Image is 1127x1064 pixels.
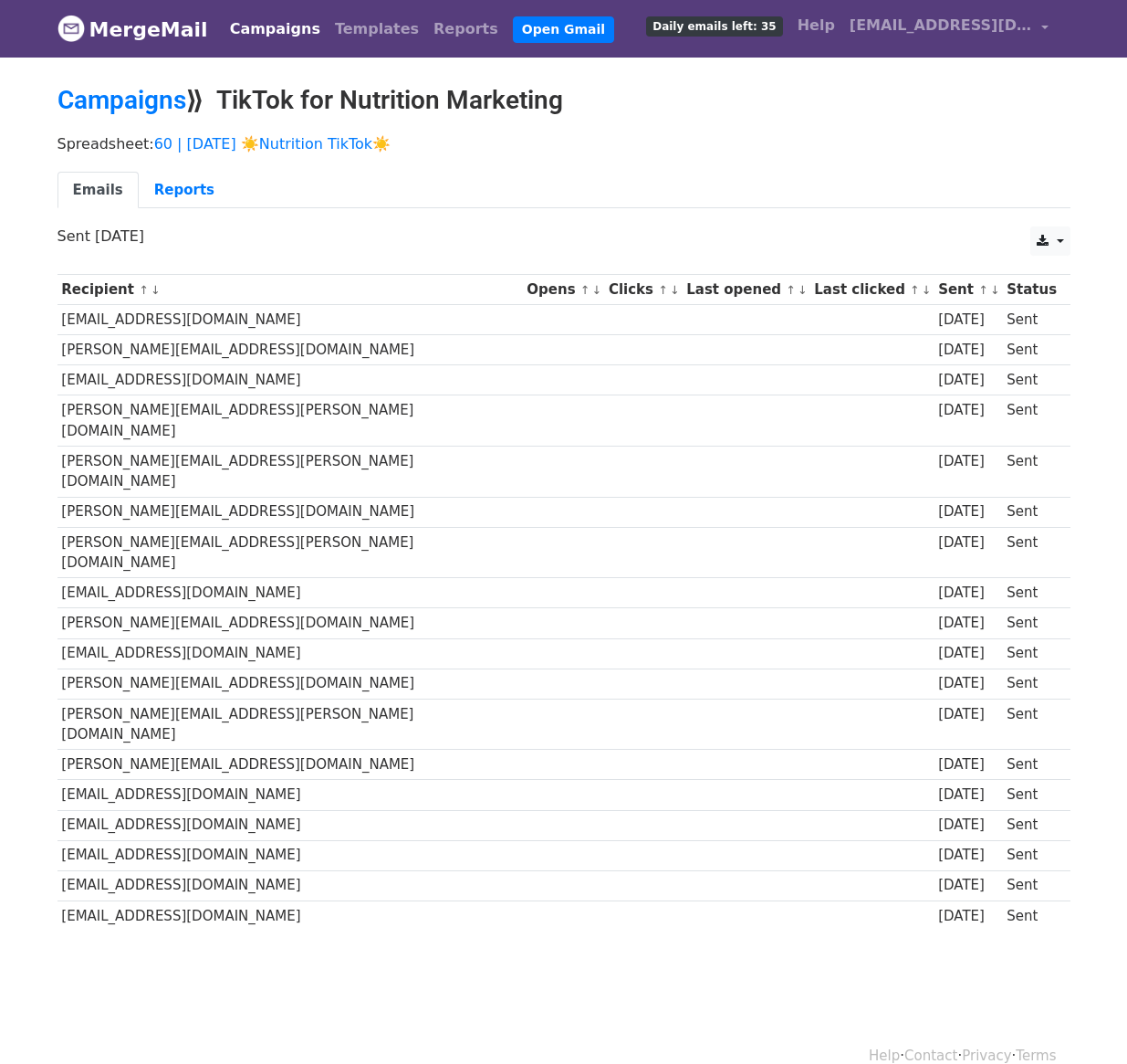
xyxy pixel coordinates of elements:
[1002,275,1060,305] th: Status
[151,283,161,297] a: ↓
[57,395,523,447] td: [PERSON_NAME][EMAIL_ADDRESS][PERSON_NAME][DOMAIN_NAME]
[57,85,1070,116] h2: ⟫ TikTok for Nutrition Marketing
[57,497,523,527] td: [PERSON_NAME][EMAIL_ADDRESS][DOMAIN_NAME]
[57,172,139,209] a: Emails
[1002,780,1060,810] td: Sent
[938,340,998,361] div: [DATE]
[1002,395,1060,447] td: Sent
[1002,901,1060,931] td: Sent
[658,283,668,297] a: ↑
[1002,638,1060,669] td: Sent
[592,283,602,297] a: ↓
[938,501,998,522] div: [DATE]
[670,283,680,297] a: ↓
[580,283,590,297] a: ↑
[869,1048,900,1064] a: Help
[57,870,523,901] td: [EMAIL_ADDRESS][DOMAIN_NAME]
[938,673,998,694] div: [DATE]
[990,283,1000,297] a: ↓
[57,527,523,578] td: [PERSON_NAME][EMAIL_ADDRESS][PERSON_NAME][DOMAIN_NAME]
[513,16,614,43] a: Open Gmail
[639,7,789,44] a: Daily emails left: 35
[938,451,998,472] div: [DATE]
[810,275,934,305] th: Last clicked
[938,613,998,634] div: [DATE]
[1002,365,1060,395] td: Sent
[57,780,523,810] td: [EMAIL_ADDRESS][DOMAIN_NAME]
[57,608,523,638] td: [PERSON_NAME][EMAIL_ADDRESS][DOMAIN_NAME]
[1002,305,1060,335] td: Sent
[1002,669,1060,699] td: Sent
[938,785,998,806] div: [DATE]
[57,85,186,115] a: Campaigns
[938,643,998,664] div: [DATE]
[1016,1048,1056,1064] a: Terms
[1002,447,1060,498] td: Sent
[1002,497,1060,527] td: Sent
[1036,976,1127,1064] iframe: Chat Widget
[938,583,998,604] div: [DATE]
[922,283,932,297] a: ↓
[978,283,988,297] a: ↑
[1002,699,1060,750] td: Sent
[786,283,796,297] a: ↑
[57,447,523,498] td: [PERSON_NAME][EMAIL_ADDRESS][PERSON_NAME][DOMAIN_NAME]
[223,11,328,47] a: Campaigns
[938,875,998,896] div: [DATE]
[154,135,391,153] a: 60 | [DATE] ☀️Nutrition TikTok☀️
[842,7,1056,50] a: [EMAIL_ADDRESS][DOMAIN_NAME]
[57,810,523,840] td: [EMAIL_ADDRESS][DOMAIN_NAME]
[1002,810,1060,840] td: Sent
[57,305,523,335] td: [EMAIL_ADDRESS][DOMAIN_NAME]
[798,283,808,297] a: ↓
[1002,578,1060,608] td: Sent
[682,275,809,305] th: Last opened
[904,1048,957,1064] a: Contact
[938,370,998,391] div: [DATE]
[1002,840,1060,870] td: Sent
[57,10,208,48] a: MergeMail
[57,226,1070,246] p: Sent [DATE]
[57,638,523,669] td: [EMAIL_ADDRESS][DOMAIN_NAME]
[328,11,426,47] a: Templates
[938,906,998,927] div: [DATE]
[57,699,523,750] td: [PERSON_NAME][EMAIL_ADDRESS][PERSON_NAME][DOMAIN_NAME]
[57,134,1070,153] p: Spreadsheet:
[57,275,523,305] th: Recipient
[646,16,782,37] span: Daily emails left: 35
[1002,750,1060,780] td: Sent
[57,669,523,699] td: [PERSON_NAME][EMAIL_ADDRESS][DOMAIN_NAME]
[1002,527,1060,578] td: Sent
[938,400,998,421] div: [DATE]
[426,11,506,47] a: Reports
[57,578,523,608] td: [EMAIL_ADDRESS][DOMAIN_NAME]
[57,15,85,42] img: MergeMail logo
[1002,870,1060,901] td: Sent
[934,275,1002,305] th: Sent
[790,7,842,44] a: Help
[57,840,523,870] td: [EMAIL_ADDRESS][DOMAIN_NAME]
[523,275,605,305] th: Opens
[962,1048,1011,1064] a: Privacy
[938,532,998,553] div: [DATE]
[604,275,682,305] th: Clicks
[1002,608,1060,638] td: Sent
[938,845,998,866] div: [DATE]
[910,283,920,297] a: ↑
[57,750,523,780] td: [PERSON_NAME][EMAIL_ADDRESS][DOMAIN_NAME]
[139,283,149,297] a: ↑
[57,335,523,365] td: [PERSON_NAME][EMAIL_ADDRESS][DOMAIN_NAME]
[850,15,1032,37] span: [EMAIL_ADDRESS][DOMAIN_NAME]
[938,310,998,331] div: [DATE]
[57,365,523,395] td: [EMAIL_ADDRESS][DOMAIN_NAME]
[938,815,998,836] div: [DATE]
[938,754,998,775] div: [DATE]
[57,901,523,931] td: [EMAIL_ADDRESS][DOMAIN_NAME]
[938,704,998,725] div: [DATE]
[139,172,230,209] a: Reports
[1002,335,1060,365] td: Sent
